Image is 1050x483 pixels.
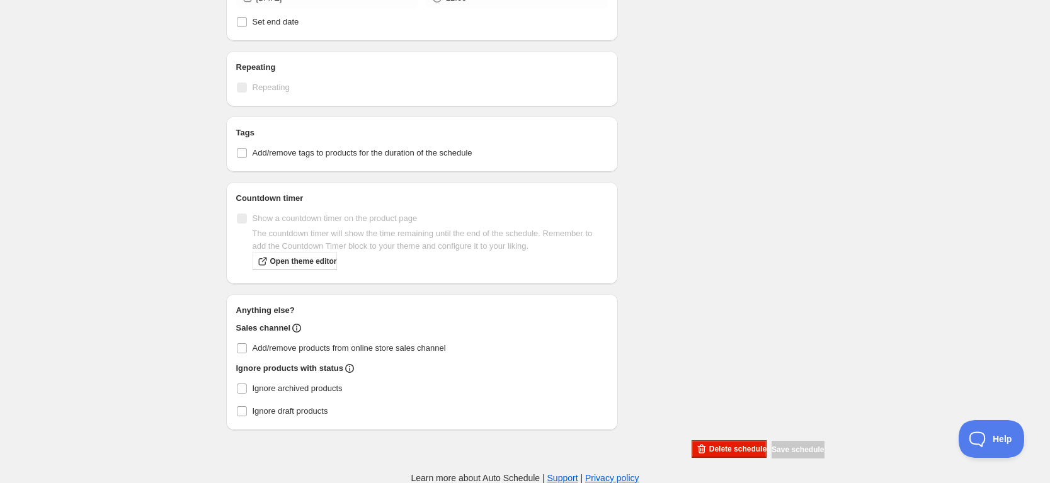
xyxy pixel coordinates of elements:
a: Support [547,473,578,483]
span: Add/remove tags to products for the duration of the schedule [253,148,472,157]
p: The countdown timer will show the time remaining until the end of the schedule. Remember to add t... [253,227,608,253]
span: Delete schedule [709,444,767,454]
a: Privacy policy [585,473,639,483]
h2: Anything else? [236,304,608,317]
span: Repeating [253,82,290,92]
span: Ignore draft products [253,406,328,416]
span: Add/remove products from online store sales channel [253,343,446,353]
button: Delete schedule [692,440,767,458]
h2: Sales channel [236,322,291,334]
h2: Countdown timer [236,192,608,205]
iframe: Toggle Customer Support [959,420,1025,458]
span: Ignore archived products [253,384,343,393]
span: Show a countdown timer on the product page [253,213,418,223]
span: Set end date [253,17,299,26]
span: Open theme editor [270,256,337,266]
h2: Tags [236,127,608,139]
h2: Ignore products with status [236,362,343,375]
a: Open theme editor [253,253,337,270]
h2: Repeating [236,61,608,74]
